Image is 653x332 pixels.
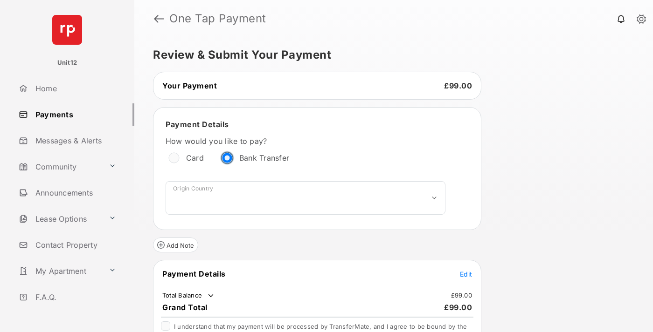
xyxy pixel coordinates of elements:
span: £99.00 [444,303,472,312]
a: Announcements [15,182,134,204]
span: £99.00 [444,81,472,90]
img: svg+xml;base64,PHN2ZyB4bWxucz0iaHR0cDovL3d3dy53My5vcmcvMjAwMC9zdmciIHdpZHRoPSI2NCIgaGVpZ2h0PSI2NC... [52,15,82,45]
span: Payment Details [166,120,229,129]
a: F.A.Q. [15,286,134,308]
span: Grand Total [162,303,208,312]
span: Your Payment [162,81,217,90]
span: Payment Details [162,269,226,278]
td: Total Balance [162,291,215,300]
span: Edit [460,270,472,278]
button: Edit [460,269,472,278]
button: Add Note [153,237,198,252]
strong: One Tap Payment [169,13,266,24]
label: Card [186,153,204,163]
a: Community [15,156,105,178]
td: £99.00 [451,291,473,299]
a: My Apartment [15,260,105,282]
h5: Review & Submit Your Payment [153,49,627,61]
label: How would you like to pay? [166,136,445,146]
label: Bank Transfer [239,153,289,163]
a: Contact Property [15,234,134,256]
a: Messages & Alerts [15,129,134,152]
a: Payments [15,103,134,126]
p: Unit12 [57,58,77,68]
a: Lease Options [15,208,105,230]
a: Home [15,77,134,100]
